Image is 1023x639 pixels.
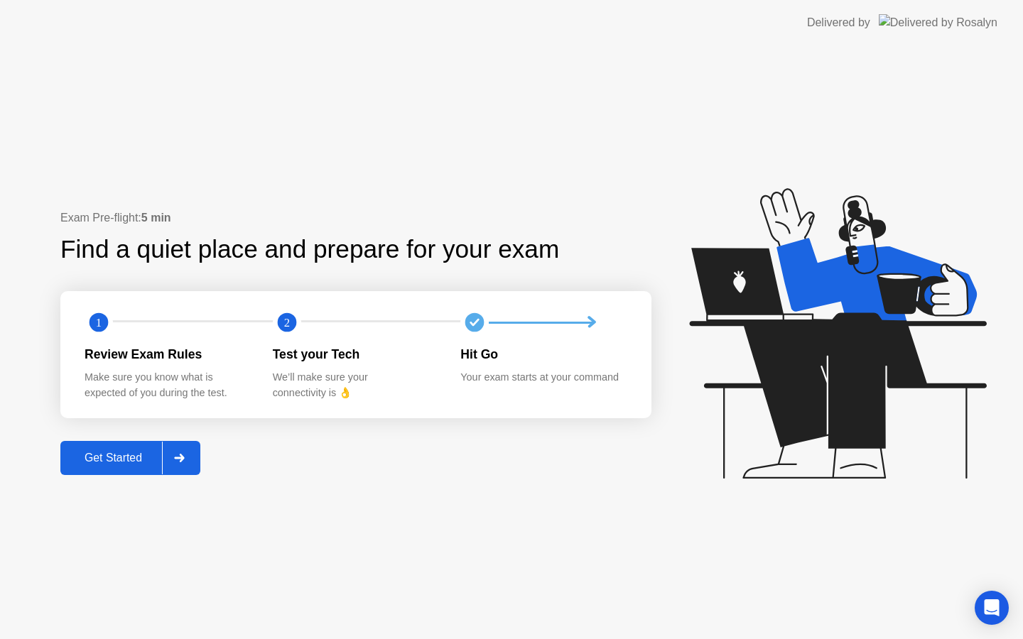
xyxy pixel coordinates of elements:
[96,316,102,329] text: 1
[60,231,561,268] div: Find a quiet place and prepare for your exam
[879,14,997,31] img: Delivered by Rosalyn
[460,370,626,386] div: Your exam starts at your command
[141,212,171,224] b: 5 min
[273,345,438,364] div: Test your Tech
[975,591,1009,625] div: Open Intercom Messenger
[60,209,651,226] div: Exam Pre-flight:
[60,441,200,475] button: Get Started
[85,345,250,364] div: Review Exam Rules
[284,316,290,329] text: 2
[460,345,626,364] div: Hit Go
[273,370,438,400] div: We’ll make sure your connectivity is 👌
[807,14,870,31] div: Delivered by
[65,452,162,464] div: Get Started
[85,370,250,400] div: Make sure you know what is expected of you during the test.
